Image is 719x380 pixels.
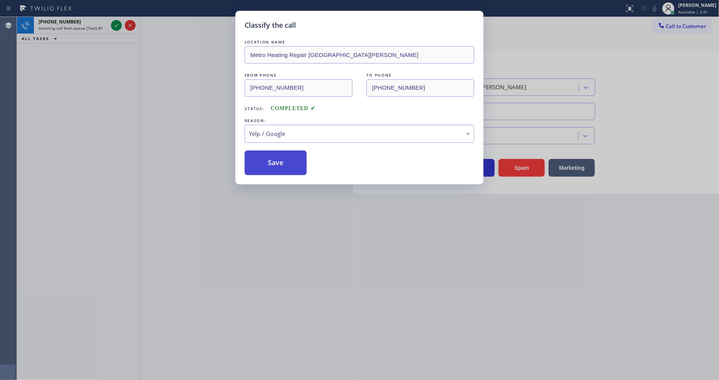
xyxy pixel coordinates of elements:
[271,105,316,111] span: COMPLETED
[245,38,474,46] div: LOCATION NAME
[245,106,265,111] span: Status:
[249,129,470,138] div: Yelp / Google
[245,79,353,97] input: From phone
[245,71,353,79] div: FROM PHONE
[245,117,474,125] div: REASON:
[366,79,474,97] input: To phone
[366,71,474,79] div: TO PHONE
[245,151,307,175] button: Save
[245,20,296,30] h5: Classify the call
